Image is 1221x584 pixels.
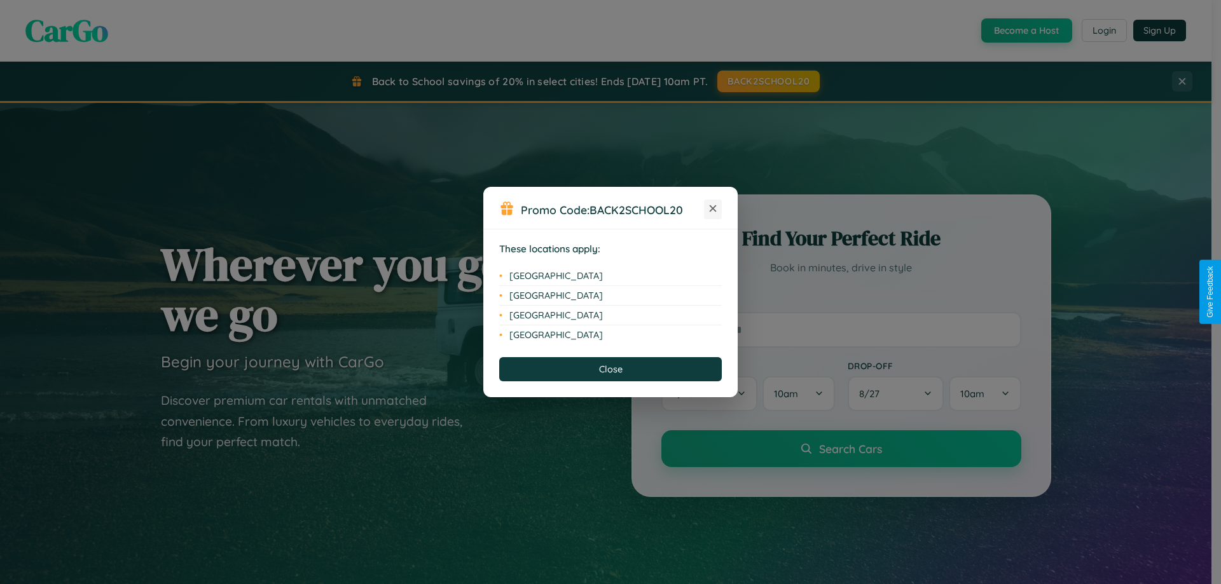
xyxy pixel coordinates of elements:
h3: Promo Code: [521,203,704,217]
li: [GEOGRAPHIC_DATA] [499,306,722,325]
li: [GEOGRAPHIC_DATA] [499,286,722,306]
div: Give Feedback [1206,266,1215,318]
li: [GEOGRAPHIC_DATA] [499,325,722,344]
strong: These locations apply: [499,243,600,255]
button: Close [499,357,722,381]
b: BACK2SCHOOL20 [590,203,683,217]
li: [GEOGRAPHIC_DATA] [499,266,722,286]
